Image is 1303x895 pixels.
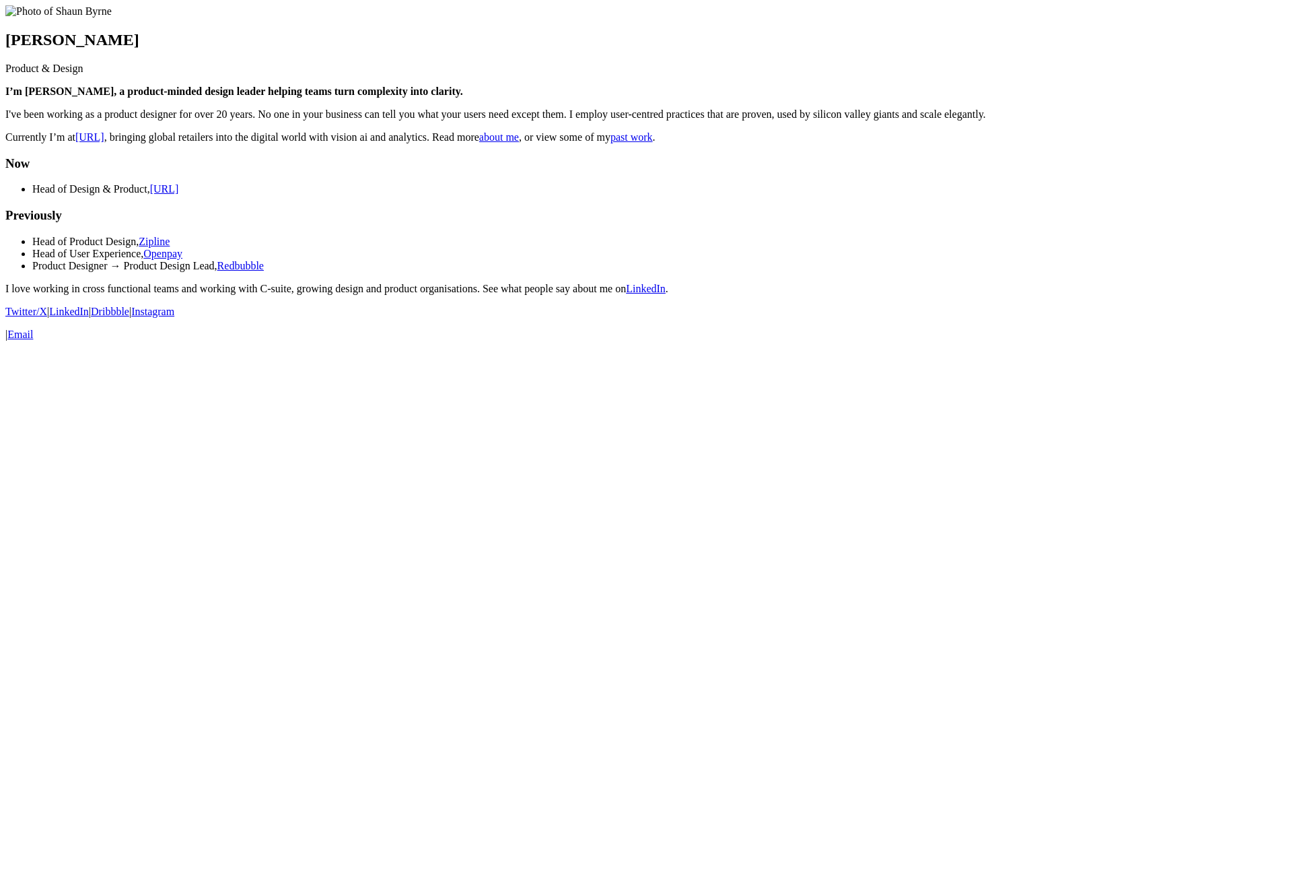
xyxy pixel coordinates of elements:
[5,283,1298,295] p: I love working in cross functional teams and working with C-suite, growing design and product org...
[131,306,174,317] a: Instagram
[139,236,170,247] a: Zipline
[479,131,519,143] a: about me
[5,208,1298,223] h3: Previously
[143,248,182,259] a: Openpay
[7,329,33,340] a: Email
[150,183,179,195] a: [URL]
[32,260,1298,272] li: Product Designer → Product Design Lead,
[32,236,1298,248] li: Head of Product Design,
[5,63,1298,75] p: Product & Design
[610,131,653,143] a: past work
[5,156,1298,171] h3: Now
[626,283,666,294] a: LinkedIn
[91,306,129,317] a: Dribbble
[5,131,1298,143] p: Currently I’m at , bringing global retailers into the digital world with vision ai and analytics....
[32,183,1298,195] li: Head of Design & Product,
[75,131,104,143] a: [URL]
[5,306,1298,318] p: | | |
[32,248,1298,260] li: Head of User Experience,
[5,108,1298,121] p: I've been working as a product designer for over 20 years. No one in your business can tell you w...
[217,260,264,271] a: Redbubble
[5,31,1298,49] h1: [PERSON_NAME]
[49,306,89,317] a: LinkedIn
[5,306,1298,341] footer: |
[5,86,463,97] strong: I’m [PERSON_NAME], a product-minded design leader helping teams turn complexity into clarity.
[5,306,47,317] a: Twitter/X
[5,5,112,18] img: Photo of Shaun Byrne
